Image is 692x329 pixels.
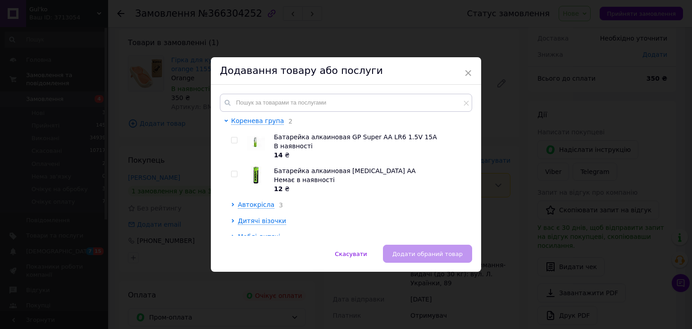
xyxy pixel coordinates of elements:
[274,167,416,174] span: Батарейка алкаиновая [MEDICAL_DATA] АА
[231,117,284,124] span: Коренева група
[274,175,467,184] div: Немає в наявності
[335,251,367,257] span: Скасувати
[247,133,265,151] img: Батарейка алкаиновая GP Super AA LR6 1.5V 15A
[284,118,292,125] span: 2
[220,94,472,112] input: Пошук за товарами та послугами
[274,142,467,151] div: В наявності
[274,133,437,141] span: Батарейка алкаиновая GP Super AA LR6 1.5V 15A
[247,166,265,184] img: Батарейка алкаиновая Videx АА
[238,233,280,240] span: Меблі дитячі
[274,184,467,193] div: ₴
[238,217,286,224] span: Дитячі візочки
[274,151,282,159] b: 14
[464,65,472,81] span: ×
[238,201,274,208] span: Автокрісла
[274,201,283,209] span: 3
[274,185,282,192] b: 12
[211,57,481,85] div: Додавання товару або послуги
[274,151,467,160] div: ₴
[325,245,376,263] button: Скасувати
